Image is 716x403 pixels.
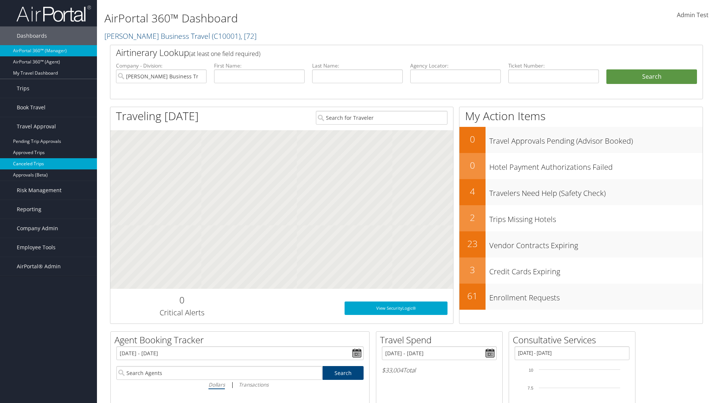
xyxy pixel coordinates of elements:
span: $33,004 [382,366,403,374]
h3: Vendor Contracts Expiring [489,237,703,251]
i: Dollars [208,381,225,388]
span: Risk Management [17,181,62,200]
h2: Travel Spend [380,334,502,346]
h2: 0 [116,294,248,306]
span: , [ 72 ] [241,31,257,41]
h2: 0 [459,133,486,146]
h3: Critical Alerts [116,307,248,318]
span: AirPortal® Admin [17,257,61,276]
a: Admin Test [677,4,709,27]
h2: Agent Booking Tracker [114,334,369,346]
span: Reporting [17,200,41,219]
label: First Name: [214,62,305,69]
h3: Travelers Need Help (Safety Check) [489,184,703,199]
div: | [116,380,364,389]
h2: 23 [459,237,486,250]
span: Admin Test [677,11,709,19]
span: Travel Approval [17,117,56,136]
span: Employee Tools [17,238,56,257]
a: 61Enrollment Requests [459,284,703,310]
span: Company Admin [17,219,58,238]
input: Search for Traveler [316,111,447,125]
h1: AirPortal 360™ Dashboard [104,10,507,26]
span: Dashboards [17,26,47,45]
a: 2Trips Missing Hotels [459,205,703,231]
tspan: 7.5 [528,386,533,390]
h3: Hotel Payment Authorizations Failed [489,158,703,172]
tspan: 10 [529,368,533,372]
a: View SecurityLogic® [345,302,447,315]
h3: Trips Missing Hotels [489,210,703,225]
label: Last Name: [312,62,403,69]
h3: Credit Cards Expiring [489,263,703,277]
a: 3Credit Cards Expiring [459,257,703,284]
span: ( C10001 ) [212,31,241,41]
a: 0Travel Approvals Pending (Advisor Booked) [459,127,703,153]
a: Search [323,366,364,380]
h2: 61 [459,290,486,302]
h2: 2 [459,211,486,224]
img: airportal-logo.png [16,5,91,22]
h2: Consultative Services [513,334,635,346]
a: 0Hotel Payment Authorizations Failed [459,153,703,179]
label: Ticket Number: [508,62,599,69]
h1: My Action Items [459,108,703,124]
h2: 0 [459,159,486,172]
h2: 4 [459,185,486,198]
h3: Enrollment Requests [489,289,703,303]
label: Agency Locator: [410,62,501,69]
h2: Airtinerary Lookup [116,46,648,59]
i: Transactions [239,381,268,388]
a: [PERSON_NAME] Business Travel [104,31,257,41]
button: Search [606,69,697,84]
span: (at least one field required) [189,50,260,58]
h1: Traveling [DATE] [116,108,199,124]
h2: 3 [459,263,486,276]
h3: Travel Approvals Pending (Advisor Booked) [489,132,703,146]
a: 23Vendor Contracts Expiring [459,231,703,257]
input: Search Agents [116,366,322,380]
span: Book Travel [17,98,45,117]
h6: Total [382,366,497,374]
span: Trips [17,79,29,98]
a: 4Travelers Need Help (Safety Check) [459,179,703,205]
label: Company - Division: [116,62,207,69]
